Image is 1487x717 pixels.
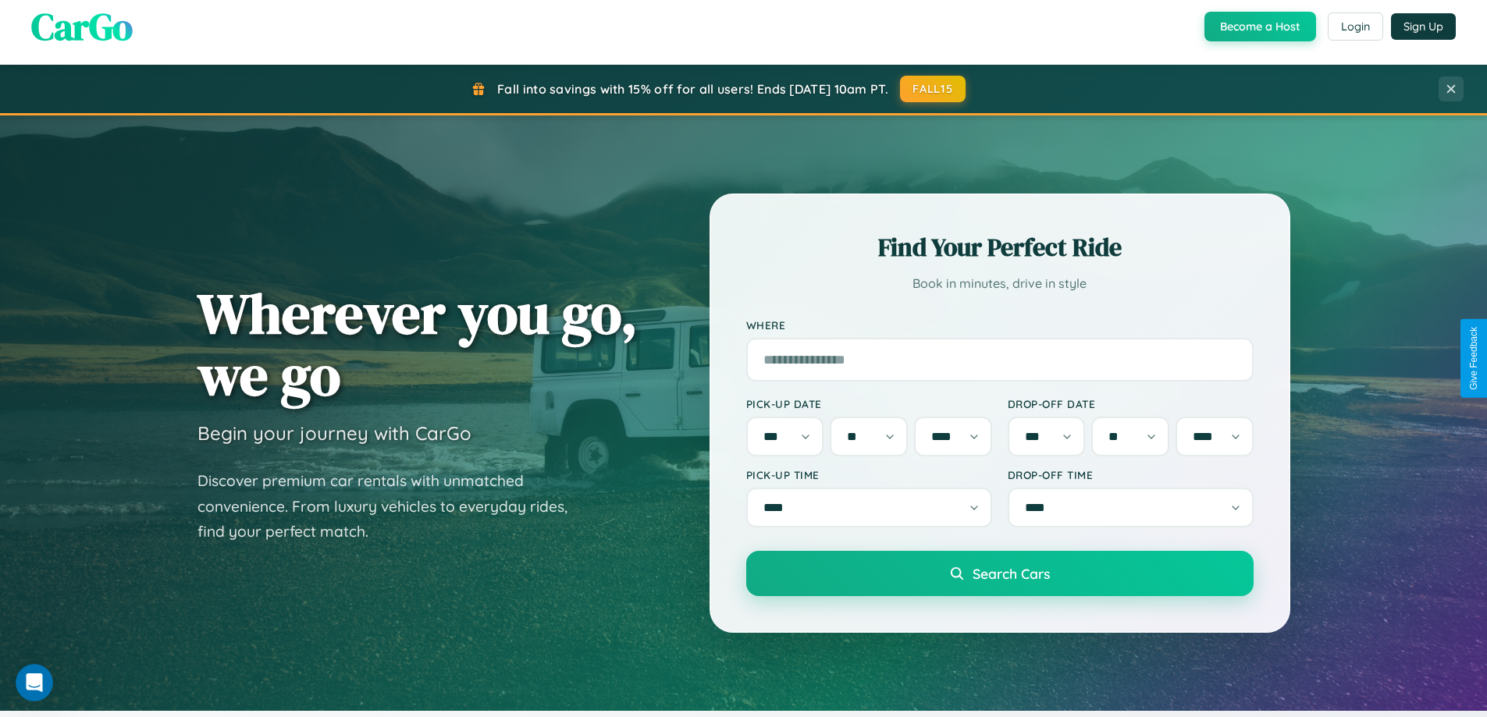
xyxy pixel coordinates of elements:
h2: Find Your Perfect Ride [746,230,1254,264]
div: Give Feedback [1468,327,1479,390]
iframe: Intercom live chat [16,664,53,701]
button: Sign Up [1391,13,1456,40]
label: Where [746,318,1254,332]
label: Drop-off Time [1008,468,1254,481]
button: Search Cars [746,551,1254,596]
span: Search Cars [973,565,1050,582]
p: Book in minutes, drive in style [746,272,1254,295]
button: FALL15 [900,76,966,102]
h1: Wherever you go, we go [197,282,638,406]
span: CarGo [31,1,133,52]
h3: Begin your journey with CarGo [197,421,471,445]
p: Discover premium car rentals with unmatched convenience. From luxury vehicles to everyday rides, ... [197,468,588,545]
label: Pick-up Time [746,468,992,481]
span: Fall into savings with 15% off for all users! Ends [DATE] 10am PT. [497,81,888,97]
label: Pick-up Date [746,397,992,410]
label: Drop-off Date [1008,397,1254,410]
button: Login [1328,12,1383,41]
button: Become a Host [1204,12,1316,41]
